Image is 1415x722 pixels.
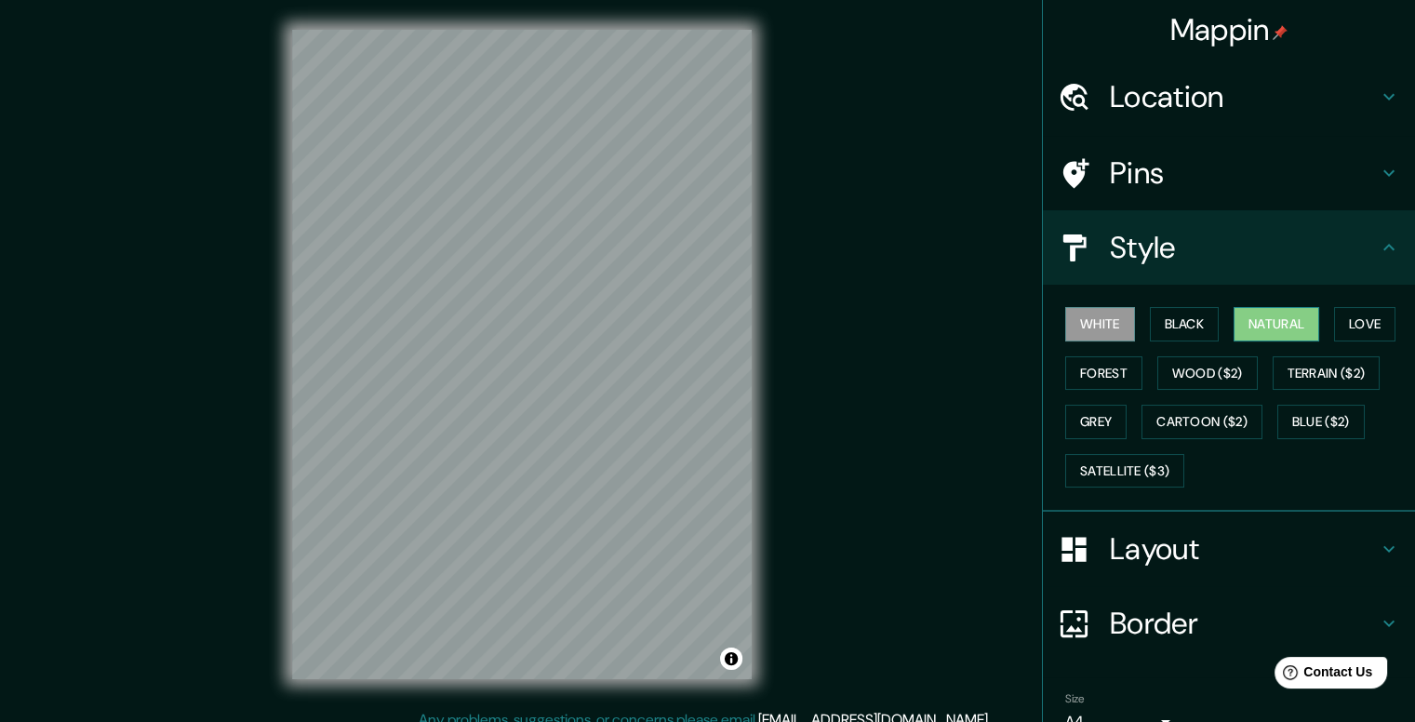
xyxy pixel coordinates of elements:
button: Black [1150,307,1220,341]
div: Layout [1043,512,1415,586]
h4: Border [1110,605,1378,642]
h4: Mappin [1170,11,1288,48]
button: Blue ($2) [1277,405,1365,439]
h4: Layout [1110,530,1378,568]
button: Terrain ($2) [1273,356,1381,391]
iframe: Help widget launcher [1249,649,1395,702]
button: Wood ($2) [1157,356,1258,391]
button: White [1065,307,1135,341]
h4: Pins [1110,154,1378,192]
button: Satellite ($3) [1065,454,1184,488]
h4: Location [1110,78,1378,115]
div: Style [1043,210,1415,285]
button: Cartoon ($2) [1141,405,1262,439]
button: Grey [1065,405,1127,439]
div: Location [1043,60,1415,134]
button: Natural [1234,307,1319,341]
div: Pins [1043,136,1415,210]
div: Border [1043,586,1415,661]
img: pin-icon.png [1273,25,1288,40]
label: Size [1065,691,1085,707]
button: Love [1334,307,1395,341]
button: Forest [1065,356,1142,391]
h4: Style [1110,229,1378,266]
canvas: Map [292,30,752,679]
button: Toggle attribution [720,648,742,670]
